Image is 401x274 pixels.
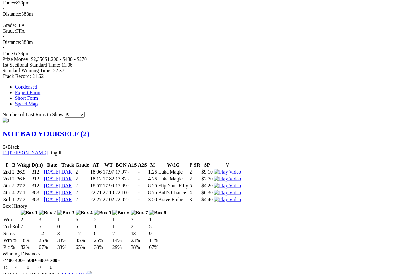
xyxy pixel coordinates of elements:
[12,176,16,182] td: 2
[57,244,75,250] td: 33%
[76,217,93,223] td: 6
[61,197,72,202] a: DAR
[12,190,16,196] td: 4
[148,190,157,196] td: 8.75
[76,237,93,244] td: 35%
[112,210,130,216] img: Box 6
[90,169,102,175] td: 18.06
[61,176,72,181] a: DAR
[102,162,114,168] th: WT
[76,244,93,250] td: 65%
[149,244,167,250] td: 67%
[26,264,37,271] td: 0
[39,237,56,244] td: 25%
[214,197,241,202] a: View replay
[21,210,38,216] img: Box 1
[20,230,38,237] td: 11
[39,230,56,237] td: 12
[15,101,38,106] a: Speed Map
[53,68,64,73] span: 22.37
[90,162,102,168] th: AT
[148,196,157,203] td: 3.50
[102,176,114,182] td: 17.82
[3,130,89,138] a: NOT BAD YOURSELF (2)
[61,190,72,195] a: DAR
[3,190,11,196] td: 4th
[61,183,72,188] a: DAR
[57,210,75,216] img: Box 3
[3,28,398,34] div: FFA
[214,190,241,195] a: View replay
[12,196,16,203] td: 1
[3,217,20,223] td: Win
[20,223,38,230] td: 7
[3,230,20,237] td: Starts
[131,237,148,244] td: 23%
[149,223,167,230] td: 5
[158,162,189,168] th: W/2G
[3,28,16,34] span: Grade:
[17,183,31,189] td: 27.2
[15,84,37,89] a: Condensed
[3,45,4,51] span: •
[158,183,189,189] td: Flip Your Fifty
[214,169,241,175] a: View replay
[3,150,48,155] a: T: [PERSON_NAME]
[94,217,112,223] td: 2
[189,183,193,189] td: 5
[32,73,44,79] span: 21.62
[128,162,137,168] th: A1S
[3,264,14,271] td: 15
[94,230,112,237] td: 8
[90,176,102,182] td: 18.12
[115,190,127,196] td: 22.10
[6,144,8,150] span: •
[17,196,31,203] td: 27.2
[158,169,189,175] td: Luka Magic
[214,176,241,182] img: Play Video
[102,183,114,189] td: 17.99
[3,11,398,17] div: 383m
[201,190,213,196] td: $6.30
[17,169,31,175] td: 26.9
[3,34,4,39] span: •
[128,196,137,203] td: -
[75,196,90,203] td: 2
[3,162,11,168] th: F
[20,237,38,244] td: 18%
[3,118,10,123] img: 1
[26,257,37,264] th: 500+
[189,169,193,175] td: 2
[15,90,40,95] a: Expert Form
[31,162,43,168] th: D(m)
[75,190,90,196] td: 2
[138,196,147,203] td: -
[57,230,75,237] td: 3
[102,190,114,196] td: 22.10
[17,162,31,168] th: W(kg)
[3,51,14,56] span: Time:
[149,210,166,216] img: Box 8
[3,6,4,11] span: •
[39,210,56,216] img: Box 2
[75,176,90,182] td: 2
[15,95,38,101] a: Short Form
[102,196,114,203] td: 22.02
[44,162,61,168] th: Date
[39,223,56,230] td: 5
[44,197,60,202] a: [DATE]
[189,190,193,196] td: 4
[201,176,213,182] td: $2.70
[44,176,60,181] a: [DATE]
[201,196,213,203] td: $4.40
[112,244,130,250] td: 29%
[131,223,148,230] td: 2
[201,162,213,168] th: SP
[31,196,43,203] td: 383
[76,223,93,230] td: 5
[115,169,127,175] td: 17.97
[12,169,16,175] td: 2
[3,244,20,250] td: Plc %
[75,183,90,189] td: 2
[61,162,75,168] th: Track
